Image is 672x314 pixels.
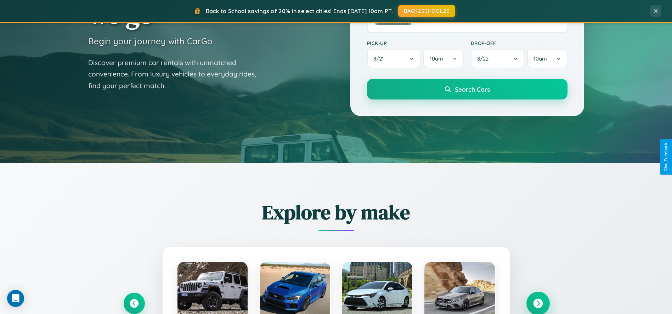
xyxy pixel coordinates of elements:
span: Search Cars [455,85,490,93]
span: 10am [430,55,443,62]
button: 8/22 [471,49,525,68]
span: Back to School savings of 20% in select cities! Ends [DATE] 10am PT. [206,7,393,15]
button: 10am [527,49,567,68]
span: 8 / 21 [373,55,388,62]
label: Pick-up [367,40,464,46]
span: 8 / 22 [477,55,492,62]
div: Open Intercom Messenger [7,290,24,307]
button: 10am [423,49,463,68]
button: 8/21 [367,49,421,68]
p: Discover premium car rentals with unmatched convenience. From luxury vehicles to everyday rides, ... [88,57,265,92]
span: 10am [533,55,547,62]
label: Drop-off [471,40,567,46]
h3: Begin your journey with CarGo [88,36,213,46]
div: Give Feedback [663,143,668,171]
button: BACK2SCHOOL20 [398,5,455,17]
button: Search Cars [367,79,567,99]
h2: Explore by make [124,199,549,226]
